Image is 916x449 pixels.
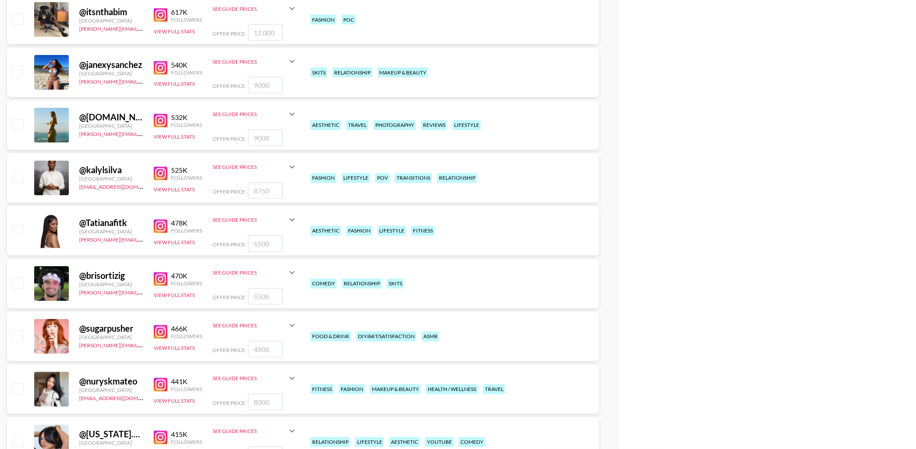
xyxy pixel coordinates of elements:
[370,384,421,394] div: makeup & beauty
[213,315,297,336] div: See Guide Prices
[421,120,447,130] div: reviews
[79,17,143,24] div: [GEOGRAPHIC_DATA]
[213,30,246,37] span: Offer Price:
[213,136,246,142] span: Offer Price:
[79,6,143,17] div: @ itsnthabim
[310,226,341,236] div: aesthetic
[248,77,283,94] input: 9000
[79,182,166,191] a: [EMAIL_ADDRESS][DOMAIN_NAME]
[171,386,202,393] div: Followers
[171,219,202,228] div: 478K
[171,325,202,333] div: 466K
[310,384,334,394] div: fitness
[171,430,202,439] div: 415K
[452,120,481,130] div: lifestyle
[248,288,283,305] input: 5500
[213,400,246,407] span: Offer Price:
[213,421,297,442] div: See Guide Prices
[171,113,202,122] div: 532K
[79,112,143,123] div: @ [DOMAIN_NAME]
[154,325,168,339] img: Instagram
[387,279,404,289] div: skits
[79,323,143,334] div: @ sugarpusher
[248,394,283,410] input: 8000
[154,220,168,233] img: Instagram
[213,189,246,195] span: Offer Price:
[154,134,195,140] button: View Full Stats
[459,437,485,447] div: comedy
[171,61,202,69] div: 540K
[310,279,337,289] div: comedy
[437,173,477,183] div: relationship
[248,183,283,199] input: 8750
[310,332,351,342] div: food & drink
[154,272,168,286] img: Instagram
[342,15,356,25] div: poc
[483,384,505,394] div: travel
[310,437,350,447] div: relationship
[79,165,143,176] div: @ kalylsilva
[79,281,143,288] div: [GEOGRAPHIC_DATA]
[213,83,246,90] span: Offer Price:
[154,345,195,352] button: View Full Stats
[411,226,435,236] div: fitness
[171,69,202,76] div: Followers
[213,58,287,65] div: See Guide Prices
[79,334,143,341] div: [GEOGRAPHIC_DATA]
[79,59,143,70] div: @ janexysanchez
[154,431,168,445] img: Instagram
[154,114,168,128] img: Instagram
[422,332,439,342] div: asmr
[342,173,370,183] div: lifestyle
[426,384,478,394] div: health / wellness
[213,323,287,329] div: See Guide Prices
[248,341,283,358] input: 4800
[79,429,143,440] div: @ [US_STATE].kaoud
[154,398,195,404] button: View Full Stats
[213,262,297,283] div: See Guide Prices
[171,281,202,287] div: Followers
[154,81,195,87] button: View Full Stats
[79,394,166,402] a: [EMAIL_ADDRESS][DOMAIN_NAME]
[310,68,327,78] div: skits
[213,368,297,389] div: See Guide Prices
[154,187,195,193] button: View Full Stats
[79,77,207,85] a: [PERSON_NAME][EMAIL_ADDRESS][DOMAIN_NAME]
[213,210,297,230] div: See Guide Prices
[389,437,420,447] div: aesthetic
[248,130,283,146] input: 9000
[213,164,287,171] div: See Guide Prices
[213,111,287,118] div: See Guide Prices
[79,341,207,349] a: [PERSON_NAME][EMAIL_ADDRESS][DOMAIN_NAME]
[154,28,195,35] button: View Full Stats
[79,123,143,129] div: [GEOGRAPHIC_DATA]
[213,347,246,354] span: Offer Price:
[154,292,195,299] button: View Full Stats
[79,229,143,235] div: [GEOGRAPHIC_DATA]
[346,226,372,236] div: fashion
[154,378,168,392] img: Instagram
[79,440,143,446] div: [GEOGRAPHIC_DATA]
[310,173,336,183] div: fashion
[374,120,416,130] div: photography
[425,437,454,447] div: youtube
[171,378,202,386] div: 441K
[79,24,248,32] a: [PERSON_NAME][EMAIL_ADDRESS][PERSON_NAME][DOMAIN_NAME]
[79,218,143,229] div: @ Tatianafitk
[213,6,287,12] div: See Guide Prices
[79,176,143,182] div: [GEOGRAPHIC_DATA]
[342,279,382,289] div: relationship
[346,120,368,130] div: travel
[171,333,202,340] div: Followers
[213,375,287,382] div: See Guide Prices
[171,228,202,234] div: Followers
[213,217,287,223] div: See Guide Prices
[395,173,432,183] div: transitions
[154,61,168,75] img: Instagram
[213,270,287,276] div: See Guide Prices
[171,166,202,175] div: 525K
[375,173,390,183] div: pov
[377,226,406,236] div: lifestyle
[310,120,341,130] div: aesthetic
[332,68,372,78] div: relationship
